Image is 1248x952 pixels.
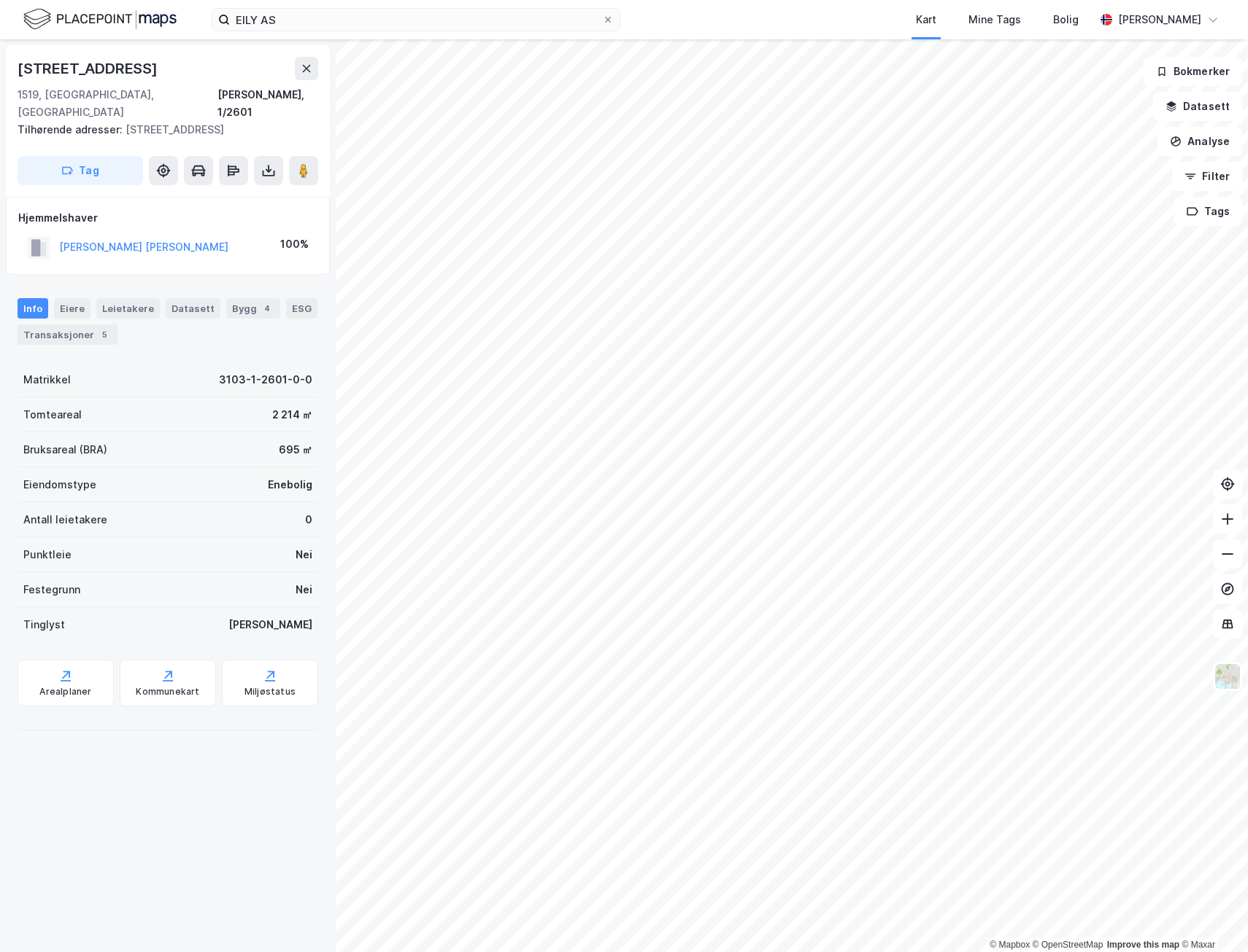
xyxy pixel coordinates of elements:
[18,156,143,185] button: Tag
[1174,197,1242,226] button: Tags
[968,11,1021,28] div: Mine Tags
[279,441,312,459] div: 695 ㎡
[39,686,91,698] div: Arealplaner
[54,298,90,319] div: Eiere
[228,616,312,633] div: [PERSON_NAME]
[23,7,177,32] img: logo.f888ab2527a4732fd821a326f86c7f29.svg
[1153,92,1242,121] button: Datasett
[23,546,72,563] div: Punktleie
[23,371,71,389] div: Matrikkel
[219,371,312,389] div: 3103-1-2601-0-0
[1033,940,1103,950] a: OpenStreetMap
[1053,11,1079,28] div: Bolig
[18,324,118,345] div: Transaksjoner
[280,235,309,253] div: 100%
[18,298,48,319] div: Info
[1214,663,1241,690] img: Z
[1158,127,1242,156] button: Analyse
[23,581,80,598] div: Festegrunn
[990,940,1030,950] a: Mapbox
[97,327,112,342] div: 5
[1175,882,1248,952] iframe: Chat Widget
[18,209,317,227] div: Hjemmelshaver
[286,298,317,319] div: ESG
[1107,940,1179,950] a: Improve this map
[268,476,312,493] div: Enebolig
[217,86,318,121] div: [PERSON_NAME], 1/2601
[23,616,65,633] div: Tinglyst
[1144,57,1242,86] button: Bokmerker
[23,441,107,459] div: Bruksareal (BRA)
[136,686,199,698] div: Kommunekart
[260,301,274,316] div: 4
[23,406,82,424] div: Tomteareal
[296,581,312,598] div: Nei
[305,511,312,528] div: 0
[226,298,280,319] div: Bygg
[916,11,936,28] div: Kart
[166,298,220,319] div: Datasett
[18,121,307,138] div: [STREET_ADDRESS]
[244,686,296,698] div: Miljøstatus
[18,86,217,121] div: 1519, [GEOGRAPHIC_DATA], [GEOGRAPHIC_DATA]
[296,546,312,563] div: Nei
[23,511,107,528] div: Antall leietakere
[230,9,602,31] input: Søk på adresse, matrikkel, gårdeiere, leietakere eller personer
[18,57,161,80] div: [STREET_ADDRESS]
[23,476,96,493] div: Eiendomstype
[1172,162,1242,191] button: Filter
[1118,11,1201,28] div: [PERSON_NAME]
[272,406,312,424] div: 2 214 ㎡
[96,298,160,319] div: Leietakere
[18,123,126,136] span: Tilhørende adresser:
